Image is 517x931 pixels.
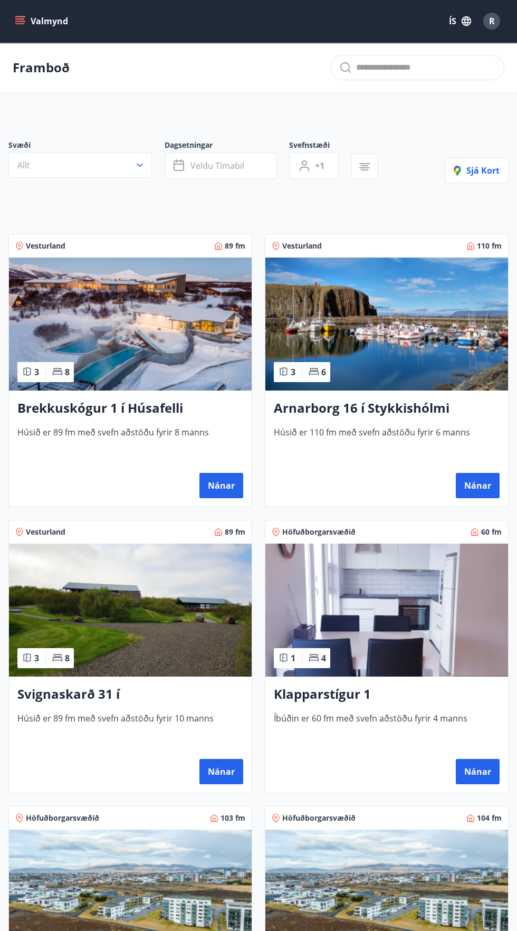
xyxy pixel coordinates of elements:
span: 60 fm [481,527,502,537]
span: Svæði [8,140,165,153]
span: Húsið er 89 fm með svefn aðstöðu fyrir 8 manns [17,426,243,461]
h3: Klapparstígur 1 [274,685,500,704]
button: menu [13,12,72,31]
span: Höfuðborgarsvæðið [26,813,99,823]
img: Paella dish [265,544,508,677]
span: 3 [34,366,39,378]
span: 103 fm [221,813,245,823]
button: Nánar [199,473,243,498]
button: ÍS [443,12,477,31]
span: Vesturland [282,241,322,251]
span: Húsið er 89 fm með svefn aðstöðu fyrir 10 manns [17,712,243,747]
h3: Brekkuskógur 1 í Húsafelli [17,399,243,418]
span: Höfuðborgarsvæðið [282,527,356,537]
span: 8 [65,366,70,378]
button: Veldu tímabil [165,153,276,179]
span: 3 [291,366,295,378]
h3: Svignaskarð 31 í [GEOGRAPHIC_DATA] [17,685,243,704]
button: Allt [8,153,152,178]
span: 1 [291,652,295,664]
span: 4 [321,652,326,664]
span: Sjá kort [454,165,500,176]
span: 110 fm [477,241,502,251]
span: Vesturland [26,527,65,537]
button: Nánar [199,759,243,784]
span: Íbúðin er 60 fm með svefn aðstöðu fyrir 4 manns [274,712,500,747]
button: R [479,8,504,34]
span: R [489,15,495,27]
span: 89 fm [225,241,245,251]
span: Húsið er 110 fm með svefn aðstöðu fyrir 6 manns [274,426,500,461]
button: Nánar [456,473,500,498]
span: Veldu tímabil [190,160,244,172]
button: Sjá kort [445,158,509,183]
span: 3 [34,652,39,664]
span: 89 fm [225,527,245,537]
img: Paella dish [265,258,508,391]
h3: Arnarborg 16 í Stykkishólmi [274,399,500,418]
span: +1 [315,160,324,172]
span: 104 fm [477,813,502,823]
img: Paella dish [9,544,252,677]
p: Framboð [13,59,70,77]
button: +1 [289,153,339,179]
button: Nánar [456,759,500,784]
span: Höfuðborgarsvæðið [282,813,356,823]
span: Svefnstæði [289,140,351,153]
img: Paella dish [9,258,252,391]
span: Allt [17,159,30,171]
span: 6 [321,366,326,378]
span: Dagsetningar [165,140,289,153]
span: Vesturland [26,241,65,251]
span: 8 [65,652,70,664]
